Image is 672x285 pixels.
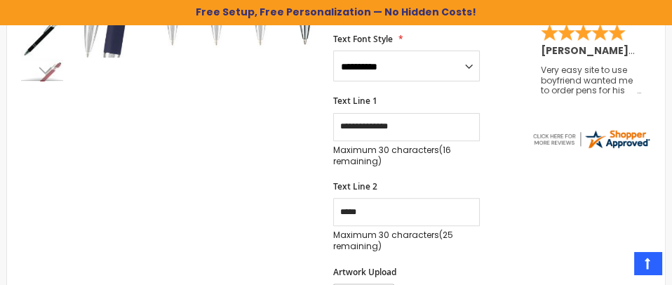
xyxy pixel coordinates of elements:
span: Text Line 1 [333,95,377,107]
span: Text Font Style [333,33,393,45]
img: 4pens.com widget logo [531,128,651,150]
iframe: Google Customer Reviews [556,247,672,285]
div: Next [21,60,63,81]
div: Custom Soft Touch Metal Pen - Stylus Top [21,15,65,58]
span: Text Line 2 [333,180,377,192]
span: (16 remaining) [333,144,451,167]
span: Artwork Upload [333,266,396,278]
a: 4pens.com certificate URL [531,141,651,153]
span: (25 remaining) [333,229,453,252]
div: Custom Soft Touch Metal Pen - Stylus Top [21,58,63,102]
span: OK [639,44,653,58]
span: [PERSON_NAME] [541,44,633,58]
p: Maximum 30 characters [333,145,480,167]
img: Custom Soft Touch Metal Pen - Stylus Top [21,16,63,58]
p: Maximum 30 characters [333,230,480,252]
div: Very easy site to use boyfriend wanted me to order pens for his business [541,65,641,95]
